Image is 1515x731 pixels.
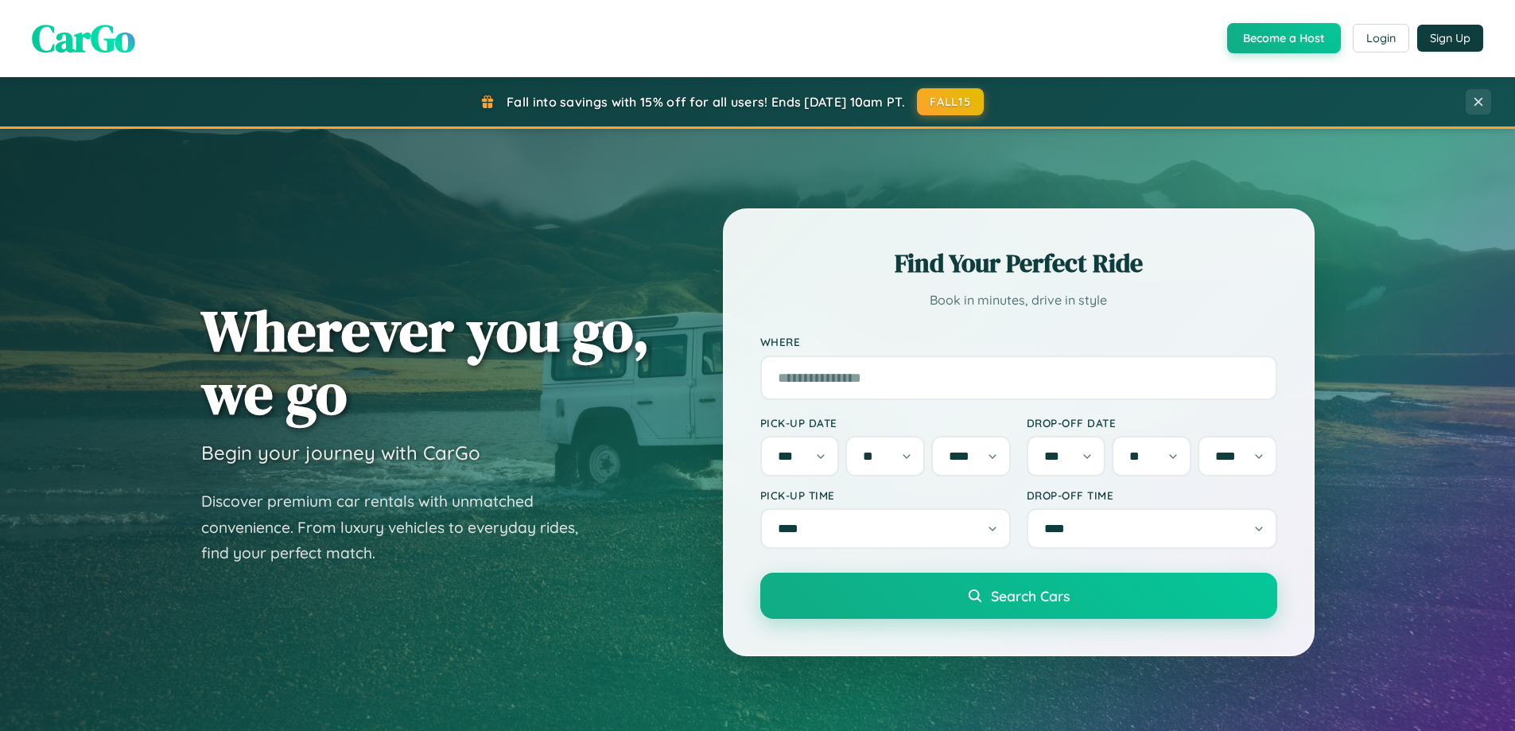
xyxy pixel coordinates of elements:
button: FALL15 [917,88,984,115]
label: Where [760,336,1277,349]
h1: Wherever you go, we go [201,299,650,425]
span: Fall into savings with 15% off for all users! Ends [DATE] 10am PT. [507,94,905,110]
button: Sign Up [1417,25,1483,52]
label: Pick-up Time [760,488,1011,502]
label: Pick-up Date [760,416,1011,430]
button: Become a Host [1227,23,1341,53]
label: Drop-off Time [1027,488,1277,502]
p: Book in minutes, drive in style [760,289,1277,312]
button: Login [1353,24,1409,52]
span: CarGo [32,12,135,64]
label: Drop-off Date [1027,416,1277,430]
span: Search Cars [991,587,1070,605]
button: Search Cars [760,573,1277,619]
h3: Begin your journey with CarGo [201,441,480,465]
p: Discover premium car rentals with unmatched convenience. From luxury vehicles to everyday rides, ... [201,488,599,566]
h2: Find Your Perfect Ride [760,246,1277,281]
